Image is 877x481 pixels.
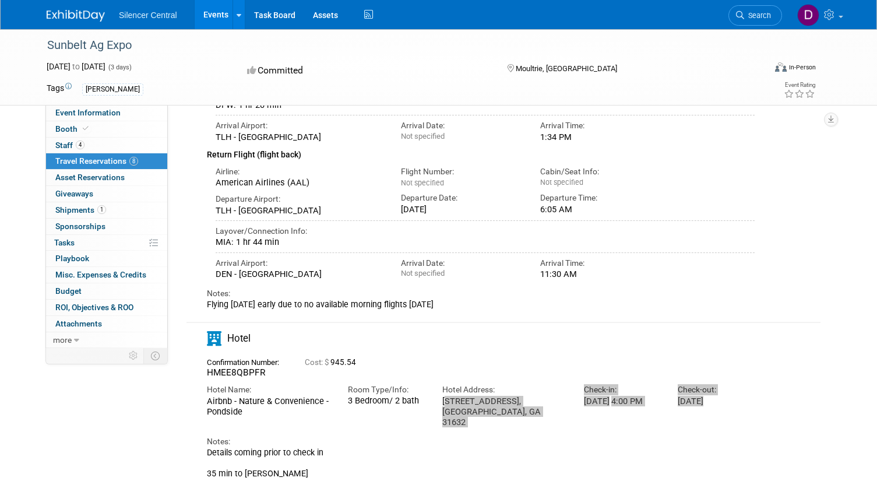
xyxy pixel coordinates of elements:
div: Not specified [401,269,523,278]
a: Sponsorships [46,219,167,234]
a: Travel Reservations8 [46,153,167,169]
div: Departure Date: [401,192,523,203]
div: Hotel Name: [207,384,330,395]
span: Asset Reservations [55,173,125,182]
i: Booth reservation complete [83,125,89,132]
a: Misc. Expenses & Credits [46,267,167,283]
span: HMEE8QBPFR [207,367,265,378]
div: Departure Airport: [216,194,383,205]
a: Shipments1 [46,202,167,218]
img: Format-Inperson.png [775,62,787,72]
div: Cabin/Seat Info: [540,166,662,177]
div: Departure Time: [540,192,662,203]
div: Airbnb - Nature & Convenience - Pondside [207,396,330,417]
div: Arrival Date: [401,120,523,131]
span: Giveaways [55,189,93,198]
div: Room Type/Info: [348,384,425,395]
span: Travel Reservations [55,156,138,166]
div: Arrival Date: [401,258,523,269]
a: ROI, Objectives & ROO [46,300,167,315]
div: Arrival Time: [540,120,662,131]
span: Budget [55,286,82,296]
div: [DATE] [678,396,755,406]
span: Shipments [55,205,106,215]
a: Playbook [46,251,167,266]
span: Moultrie, [GEOGRAPHIC_DATA] [516,64,617,73]
div: Check-in: [584,384,661,395]
img: ExhibitDay [47,10,105,22]
span: Booth [55,124,91,134]
div: In-Person [788,63,816,72]
span: Staff [55,141,84,150]
span: 8 [129,157,138,166]
div: Flying [DATE] early due to no available morning flights [DATE] [207,300,755,310]
span: 4:00 PM [610,396,643,406]
a: Asset Reservations [46,170,167,185]
a: Booth [46,121,167,137]
div: Hotel Address: [442,384,566,395]
div: Notes: [207,436,755,447]
span: Playbook [55,254,89,263]
span: Not specified [401,178,444,187]
a: Giveaways [46,186,167,202]
div: Arrival Time: [540,258,662,269]
a: more [46,332,167,348]
div: Arrival Airport: [216,120,383,131]
div: Check-out: [678,384,755,395]
div: Return Flight (flight back) [207,142,755,161]
span: 1 [97,205,106,214]
td: Tags [47,82,72,96]
div: Flight Number: [401,166,523,177]
a: Staff4 [46,138,167,153]
td: Personalize Event Tab Strip [124,348,144,363]
div: 11:30 AM [540,269,662,279]
span: Hotel [227,332,251,344]
a: Attachments [46,316,167,332]
span: Not specified [540,178,583,187]
div: Event Format [702,61,816,78]
i: Hotel [207,331,221,346]
div: [DATE] [401,204,523,215]
div: American Airlines (AAL) [216,177,383,188]
span: Sponsorships [55,222,105,231]
div: DEN - [GEOGRAPHIC_DATA] [216,269,383,279]
div: TLH - [GEOGRAPHIC_DATA] [216,205,383,216]
span: Event Information [55,108,121,117]
span: (3 days) [107,64,132,71]
span: Silencer Central [119,10,177,20]
div: 1:34 PM [540,132,662,142]
span: [DATE] [DATE] [47,62,105,71]
div: [DATE] [584,396,661,406]
div: Airline: [216,166,383,177]
span: Search [744,11,771,20]
span: Misc. Expenses & Credits [55,270,146,279]
a: Event Information [46,105,167,121]
div: Committed [244,61,488,81]
a: Tasks [46,235,167,251]
span: 4 [76,141,84,149]
div: TLH - [GEOGRAPHIC_DATA] [216,132,383,142]
div: MIA: 1 hr 44 min [216,237,755,247]
img: Dean Woods [797,4,819,26]
div: [STREET_ADDRESS], [GEOGRAPHIC_DATA], GA 31632 [442,396,566,428]
div: Layover/Connection Info: [216,226,755,237]
td: Toggle Event Tabs [144,348,168,363]
div: Notes: [207,288,755,299]
span: more [53,335,72,345]
a: Budget [46,283,167,299]
div: Details coming prior to check in 35 min to [PERSON_NAME] [207,448,755,479]
div: Not specified [401,132,523,141]
div: 3 Bedroom/ 2 bath [348,396,425,406]
a: Search [728,5,782,26]
div: Arrival Airport: [216,258,383,269]
div: 6:05 AM [540,204,662,215]
span: Attachments [55,319,102,328]
span: Tasks [54,238,75,247]
div: Confirmation Number: [207,354,287,367]
span: to [71,62,82,71]
span: 945.54 [305,358,361,367]
span: ROI, Objectives & ROO [55,303,133,312]
span: Cost: $ [305,358,330,367]
div: [PERSON_NAME] [82,83,143,96]
div: Event Rating [784,82,815,88]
